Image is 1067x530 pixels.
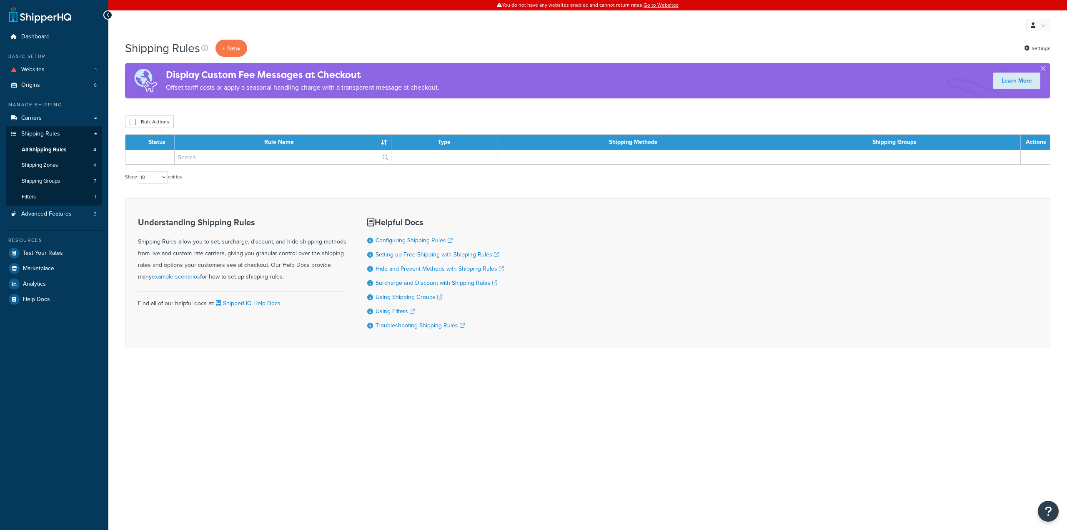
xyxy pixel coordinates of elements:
[1021,135,1050,150] th: Actions
[6,292,102,307] a: Help Docs
[1024,43,1050,54] a: Settings
[376,321,465,330] a: Troubleshooting Shipping Rules
[6,78,102,93] li: Origins
[125,116,174,128] button: Bulk Actions
[376,279,497,287] a: Surcharge and Discount with Shipping Rules
[6,53,102,60] div: Basic Setup
[6,101,102,108] div: Manage Shipping
[21,33,50,40] span: Dashboard
[768,135,1021,150] th: Shipping Groups
[6,173,102,189] li: Shipping Groups
[21,131,60,138] span: Shipping Rules
[6,206,102,222] li: Advanced Features
[6,261,102,276] a: Marketplace
[376,264,504,273] a: Hide and Prevent Methods with Shipping Rules
[21,211,72,218] span: Advanced Features
[6,62,102,78] li: Websites
[93,146,96,153] span: 4
[498,135,769,150] th: Shipping Methods
[138,291,346,309] div: Find all of our helpful docs at:
[993,73,1040,89] a: Learn More
[6,142,102,158] a: All Shipping Rules 4
[94,211,97,218] span: 3
[23,281,46,288] span: Analytics
[215,40,247,57] p: + New
[21,82,40,89] span: Origins
[138,218,346,227] h3: Understanding Shipping Rules
[138,218,346,283] div: Shipping Rules allow you to set, surcharge, discount, and hide shipping methods from live and cus...
[175,150,391,164] input: Search
[22,146,66,153] span: All Shipping Rules
[6,276,102,291] a: Analytics
[6,158,102,173] a: Shipping Zones 4
[22,162,58,169] span: Shipping Zones
[6,189,102,205] li: Filters
[6,173,102,189] a: Shipping Groups 7
[6,189,102,205] a: Filters 1
[125,40,200,56] h1: Shipping Rules
[376,293,442,301] a: Using Shipping Groups
[23,265,54,272] span: Marketplace
[6,142,102,158] li: All Shipping Rules
[21,115,42,122] span: Carriers
[125,63,166,98] img: duties-banner-06bc72dcb5fe05cb3f9472aba00be2ae8eb53ab6f0d8bb03d382ba314ac3c341.png
[166,68,439,82] h4: Display Custom Fee Messages at Checkout
[6,111,102,126] a: Carriers
[22,193,36,201] span: Filters
[95,66,97,73] span: 1
[93,162,96,169] span: 4
[166,82,439,93] p: Offset tariff costs or apply a seasonal handling charge with a transparent message at checkout.
[376,250,499,259] a: Setting up Free Shipping with Shipping Rules
[23,250,63,257] span: Test Your Rates
[139,135,175,150] th: Status
[95,193,96,201] span: 1
[376,236,453,245] a: Configuring Shipping Rules
[367,218,504,227] h3: Helpful Docs
[137,171,168,183] select: Showentries
[644,1,679,9] a: Go to Websites
[94,82,97,89] span: 6
[391,135,498,150] th: Type
[152,272,200,281] a: example scenarios
[9,6,71,23] a: ShipperHQ Home
[6,29,102,45] a: Dashboard
[1038,501,1059,522] button: Open Resource Center
[21,66,45,73] span: Websites
[6,62,102,78] a: Websites 1
[214,299,281,308] a: ShipperHQ Help Docs
[6,126,102,206] li: Shipping Rules
[6,158,102,173] li: Shipping Zones
[22,178,60,185] span: Shipping Groups
[175,135,391,150] th: Rule Name
[6,126,102,142] a: Shipping Rules
[6,237,102,244] div: Resources
[23,296,50,303] span: Help Docs
[6,78,102,93] a: Origins 6
[6,246,102,261] a: Test Your Rates
[376,307,415,316] a: Using Filters
[125,171,182,183] label: Show entries
[6,206,102,222] a: Advanced Features 3
[94,178,96,185] span: 7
